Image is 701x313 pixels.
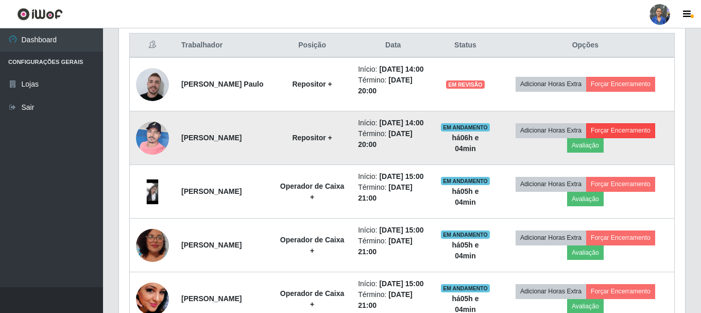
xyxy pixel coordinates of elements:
strong: [PERSON_NAME] Paulo [181,80,263,88]
th: Posição [272,34,352,58]
button: Avaliação [567,245,604,260]
button: Adicionar Horas Extra [516,177,586,191]
li: Início: [358,278,428,289]
span: EM ANDAMENTO [441,284,490,292]
li: Término: [358,75,428,96]
li: Início: [358,64,428,75]
strong: [PERSON_NAME] [181,187,242,195]
li: Término: [358,182,428,204]
strong: há 05 h e 04 min [452,187,478,206]
li: Término: [358,289,428,311]
strong: Operador de Caixa + [280,236,345,255]
img: 1737655206181.jpeg [136,179,169,204]
span: EM ANDAMENTO [441,177,490,185]
li: Início: [358,225,428,236]
span: EM REVISÃO [446,80,484,89]
img: 1735860830923.jpeg [136,116,169,160]
button: Forçar Encerramento [586,123,655,138]
button: Avaliação [567,192,604,206]
img: CoreUI Logo [17,8,63,21]
th: Trabalhador [175,34,272,58]
li: Início: [358,118,428,128]
strong: Repositor + [292,134,332,142]
button: Adicionar Horas Extra [516,77,586,91]
img: 1744226938039.jpeg [136,66,169,103]
time: [DATE] 15:00 [379,226,423,234]
button: Adicionar Horas Extra [516,230,586,245]
th: Status [434,34,496,58]
span: EM ANDAMENTO [441,230,490,239]
button: Forçar Encerramento [586,77,655,91]
img: 1742240840112.jpeg [136,216,169,275]
time: [DATE] 15:00 [379,279,423,288]
strong: [PERSON_NAME] [181,241,242,249]
th: Data [352,34,434,58]
strong: Operador de Caixa + [280,182,345,201]
time: [DATE] 15:00 [379,172,423,180]
strong: Repositor + [292,80,332,88]
li: Término: [358,128,428,150]
strong: [PERSON_NAME] [181,134,242,142]
button: Adicionar Horas Extra [516,284,586,299]
button: Forçar Encerramento [586,284,655,299]
button: Forçar Encerramento [586,230,655,245]
strong: há 06 h e 04 min [452,134,478,153]
button: Avaliação [567,138,604,153]
button: Adicionar Horas Extra [516,123,586,138]
th: Opções [497,34,675,58]
strong: há 05 h e 04 min [452,241,478,260]
li: Início: [358,171,428,182]
button: Forçar Encerramento [586,177,655,191]
time: [DATE] 14:00 [379,65,423,73]
strong: Operador de Caixa + [280,289,345,308]
li: Término: [358,236,428,257]
time: [DATE] 14:00 [379,119,423,127]
strong: [PERSON_NAME] [181,294,242,303]
span: EM ANDAMENTO [441,123,490,131]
